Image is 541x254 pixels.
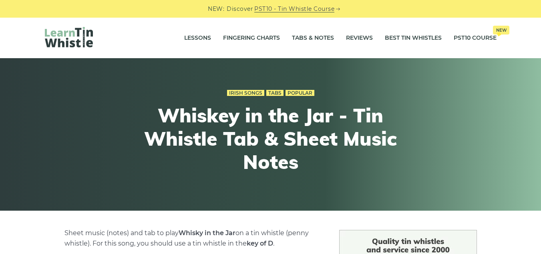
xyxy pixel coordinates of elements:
[493,26,509,35] span: New
[346,28,373,48] a: Reviews
[385,28,442,48] a: Best Tin Whistles
[223,28,280,48] a: Fingering Charts
[227,90,264,96] a: Irish Songs
[64,228,320,249] p: Sheet music (notes) and tab to play on a tin whistle (penny whistle). For this song, you should u...
[184,28,211,48] a: Lessons
[123,104,418,173] h1: Whiskey in the Jar - Tin Whistle Tab & Sheet Music Notes
[292,28,334,48] a: Tabs & Notes
[454,28,497,48] a: PST10 CourseNew
[247,240,273,247] strong: key of D
[45,27,93,47] img: LearnTinWhistle.com
[179,229,235,237] strong: Whisky in the Jar
[266,90,284,96] a: Tabs
[286,90,314,96] a: Popular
